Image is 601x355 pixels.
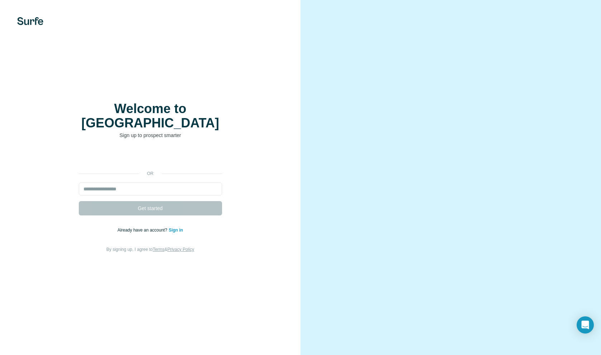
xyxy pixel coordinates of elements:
[117,228,169,233] span: Already have an account?
[106,247,194,252] span: By signing up, I agree to &
[79,102,222,130] h1: Welcome to [GEOGRAPHIC_DATA]
[577,316,594,334] div: Open Intercom Messenger
[79,132,222,139] p: Sign up to prospect smarter
[139,170,162,177] p: or
[17,17,43,25] img: Surfe's logo
[75,150,226,165] iframe: Botão "Fazer login com o Google"
[153,247,165,252] a: Terms
[169,228,183,233] a: Sign in
[167,247,194,252] a: Privacy Policy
